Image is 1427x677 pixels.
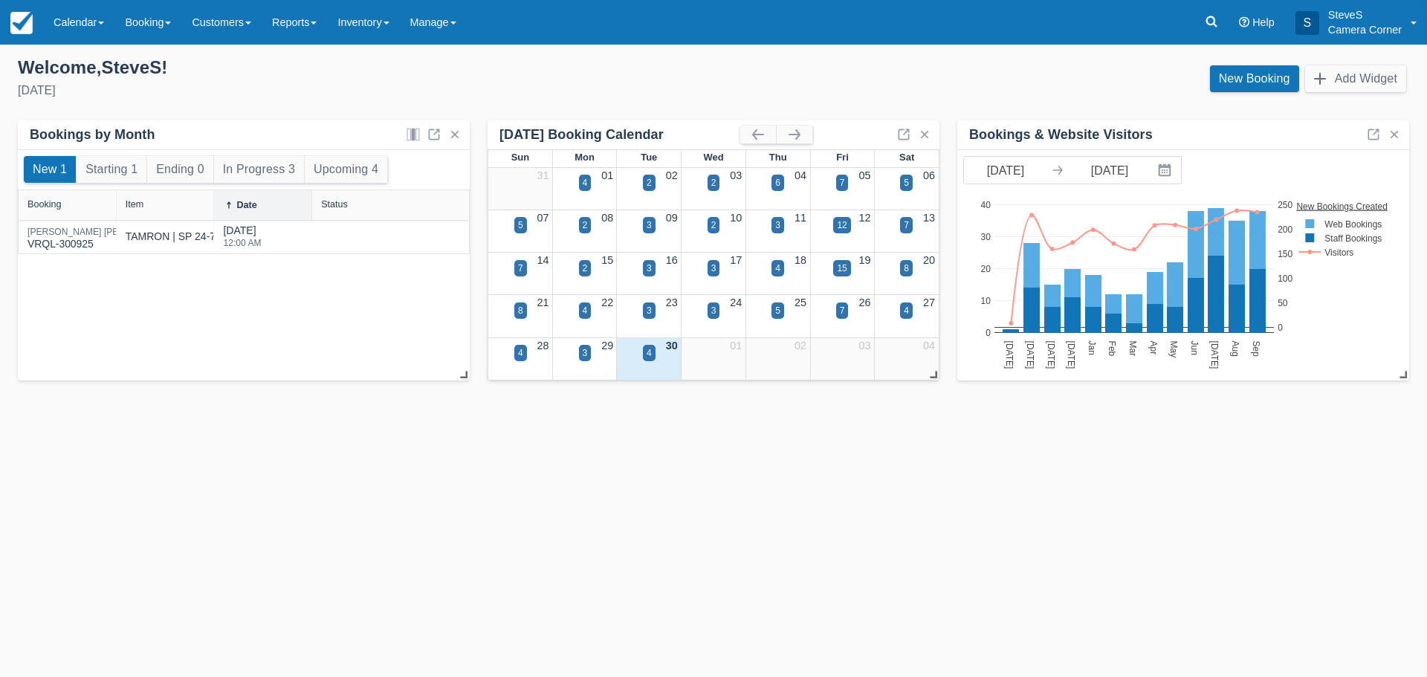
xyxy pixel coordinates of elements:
[923,340,935,352] a: 04
[601,297,613,308] a: 22
[27,227,178,236] div: [PERSON_NAME] [PERSON_NAME]
[923,169,935,181] a: 06
[899,152,914,163] span: Sat
[10,12,33,34] img: checkfront-main-nav-mini-logo.png
[214,156,304,183] button: In Progress 3
[730,254,742,266] a: 17
[1328,22,1402,37] p: Camera Corner
[583,346,588,360] div: 3
[499,126,740,143] div: [DATE] Booking Calendar
[837,262,847,275] div: 15
[583,262,588,275] div: 2
[27,199,62,210] div: Booking
[236,200,256,210] div: Date
[321,199,348,210] div: Status
[537,297,549,308] a: 21
[537,212,549,224] a: 07
[1210,65,1299,92] a: New Booking
[795,254,806,266] a: 18
[666,297,678,308] a: 23
[27,227,178,252] div: VRQL-300925
[1068,157,1151,184] input: End Date
[666,212,678,224] a: 09
[666,340,678,352] a: 30
[1295,11,1319,35] div: S
[537,169,549,181] a: 31
[666,254,678,266] a: 16
[223,223,261,256] div: [DATE]
[583,304,588,317] div: 4
[858,297,870,308] a: 26
[769,152,787,163] span: Thu
[711,176,716,190] div: 2
[518,304,523,317] div: 8
[583,176,588,190] div: 4
[775,176,780,190] div: 6
[775,262,780,275] div: 4
[858,254,870,266] a: 19
[730,212,742,224] a: 10
[1151,157,1181,184] button: Interact with the calendar and add the check-in date for your trip.
[904,304,909,317] div: 4
[775,304,780,317] div: 5
[795,169,806,181] a: 04
[923,297,935,308] a: 27
[30,126,155,143] div: Bookings by Month
[703,152,723,163] span: Wed
[1252,16,1275,28] span: Help
[126,229,366,244] div: TAMRON | SP 24-70mm F/2.8 Di VC USD G2 Nikon
[18,56,702,79] div: Welcome , SteveS !
[24,156,76,183] button: New 1
[666,169,678,181] a: 02
[1297,201,1388,211] text: New Bookings Created
[923,254,935,266] a: 20
[858,340,870,352] a: 03
[964,157,1047,184] input: Start Date
[837,218,847,232] div: 12
[836,152,849,163] span: Fri
[511,152,529,163] span: Sun
[518,346,523,360] div: 4
[858,212,870,224] a: 12
[969,126,1153,143] div: Bookings & Website Visitors
[730,340,742,352] a: 01
[858,169,870,181] a: 05
[147,156,213,183] button: Ending 0
[647,218,652,232] div: 3
[923,212,935,224] a: 13
[711,218,716,232] div: 2
[904,218,909,232] div: 7
[840,176,845,190] div: 7
[601,340,613,352] a: 29
[1328,7,1402,22] p: SteveS
[904,176,909,190] div: 5
[711,304,716,317] div: 3
[647,262,652,275] div: 3
[601,254,613,266] a: 15
[795,297,806,308] a: 25
[583,218,588,232] div: 2
[537,254,549,266] a: 14
[775,218,780,232] div: 3
[730,169,742,181] a: 03
[840,304,845,317] div: 7
[601,169,613,181] a: 01
[641,152,657,163] span: Tue
[647,304,652,317] div: 3
[518,262,523,275] div: 7
[647,346,652,360] div: 4
[1305,65,1406,92] button: Add Widget
[601,212,613,224] a: 08
[305,156,387,183] button: Upcoming 4
[904,262,909,275] div: 8
[518,218,523,232] div: 5
[1239,17,1249,27] i: Help
[126,199,144,210] div: Item
[795,212,806,224] a: 11
[730,297,742,308] a: 24
[18,82,702,100] div: [DATE]
[795,340,806,352] a: 02
[27,233,178,240] a: [PERSON_NAME] [PERSON_NAME]VRQL-300925
[223,239,261,247] div: 12:00 AM
[575,152,595,163] span: Mon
